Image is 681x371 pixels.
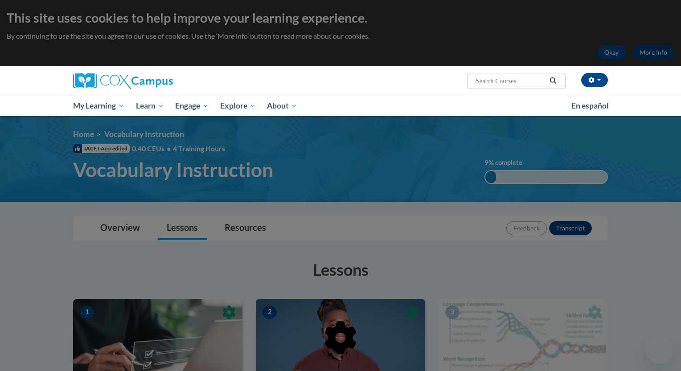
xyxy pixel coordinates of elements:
span: My Learning [73,101,124,111]
a: Cox Campus [73,73,242,89]
a: Engage [169,96,214,116]
a: Explore [214,96,262,116]
span: Learn [136,101,164,111]
a: About [262,96,304,116]
iframe: Button to launch messaging window [645,335,674,364]
a: En español [566,97,615,115]
span: Explore [220,101,256,111]
button: Search [546,76,560,86]
button: Account Settings [581,73,608,87]
div: Main menu [60,96,621,116]
img: Cox Campus [73,73,173,89]
span: Engage [175,101,209,111]
span: En español [571,101,609,110]
input: Search Courses [475,76,546,86]
a: Learn [130,96,170,116]
span: About [267,101,297,111]
a: My Learning [67,96,130,116]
